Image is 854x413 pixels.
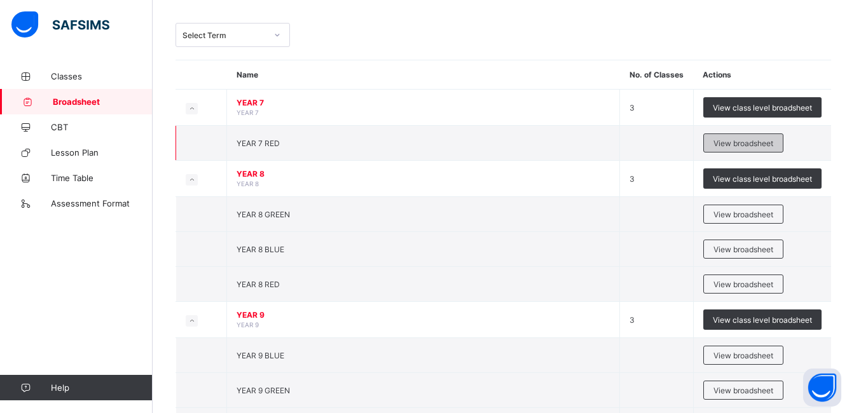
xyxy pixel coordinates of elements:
[703,346,783,355] a: View broadsheet
[11,11,109,38] img: safsims
[237,98,610,107] span: YEAR 7
[51,173,153,183] span: Time Table
[703,133,783,143] a: View broadsheet
[703,205,783,214] a: View broadsheet
[713,280,773,289] span: View broadsheet
[51,383,152,393] span: Help
[237,169,610,179] span: YEAR 8
[51,71,153,81] span: Classes
[237,180,259,187] span: YEAR 8
[703,381,783,390] a: View broadsheet
[51,198,153,208] span: Assessment Format
[630,174,635,184] span: 3
[237,210,290,219] span: YEAR 8 GREEN
[703,309,822,319] a: View class level broadsheet
[803,369,841,407] button: Open asap
[703,240,783,249] a: View broadsheet
[713,386,773,395] span: View broadsheet
[237,310,610,320] span: YEAR 9
[713,210,773,219] span: View broadsheet
[703,274,783,284] a: View broadsheet
[713,174,812,184] span: View class level broadsheet
[237,321,259,328] span: YEAR 9
[693,60,831,90] th: Actions
[703,97,822,107] a: View class level broadsheet
[237,245,284,254] span: YEAR 8 BLUE
[713,315,812,325] span: View class level broadsheet
[620,60,693,90] th: No. of Classes
[51,122,153,132] span: CBT
[183,30,266,40] div: Select Term
[237,280,280,289] span: YEAR 8 RED
[630,103,635,112] span: 3
[237,386,290,395] span: YEAR 9 GREEN
[713,245,773,254] span: View broadsheet
[53,97,153,107] span: Broadsheet
[703,168,822,178] a: View class level broadsheet
[713,351,773,360] span: View broadsheet
[713,139,773,148] span: View broadsheet
[51,147,153,158] span: Lesson Plan
[237,109,259,116] span: YEAR 7
[237,139,280,148] span: YEAR 7 RED
[227,60,620,90] th: Name
[237,351,284,360] span: YEAR 9 BLUE
[630,315,635,325] span: 3
[713,103,812,112] span: View class level broadsheet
